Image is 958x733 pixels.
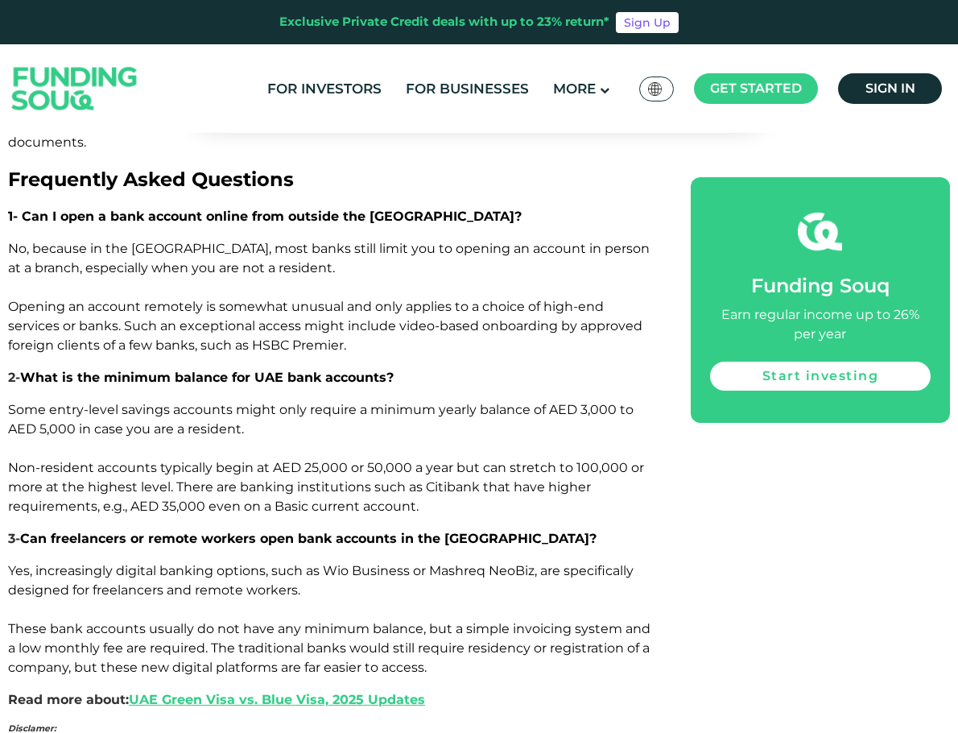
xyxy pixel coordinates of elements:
a: For Investors [263,76,386,102]
a: For Businesses [402,76,533,102]
span: Frequently Asked Questions [8,168,294,191]
span: Get started [710,81,802,96]
span: Yes, increasingly digital banking options, such as Wio Business or Mashreq NeoBiz, are specifical... [8,563,650,675]
a: UAE Green Visa vs. Blue Visa, 2025 Updates [129,692,425,707]
a: Start investing [710,362,931,391]
div: Exclusive Private Credit deals with up to 23% return* [279,13,609,31]
img: SA Flag [648,82,663,96]
span: Can freelancers or remote workers open bank accounts in the [GEOGRAPHIC_DATA]? [20,531,597,546]
span: Sign in [865,81,915,96]
span: The ADCB or Emirates NBD can adjust very well with Free Zone documents. [8,115,588,150]
span: 1- Can I open a bank account online from outside the [GEOGRAPHIC_DATA]? [8,209,522,224]
a: Sign Up [616,12,679,33]
span: Some entry-level savings accounts might only require a minimum yearly balance of AED 3,000 to AED... [8,402,644,514]
span: 3- [8,531,20,546]
span: 2- [8,370,20,385]
img: fsicon [798,209,842,254]
a: Sign in [838,73,942,104]
div: Earn regular income up to 26% per year [710,305,931,344]
span: What is the minimum balance for UAE bank accounts? [20,370,394,385]
strong: Read more about: [8,692,425,707]
span: No, because in the [GEOGRAPHIC_DATA], most banks still limit you to opening an account in person ... [8,241,650,353]
span: More [553,81,596,97]
span: Funding Souq [751,274,890,297]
